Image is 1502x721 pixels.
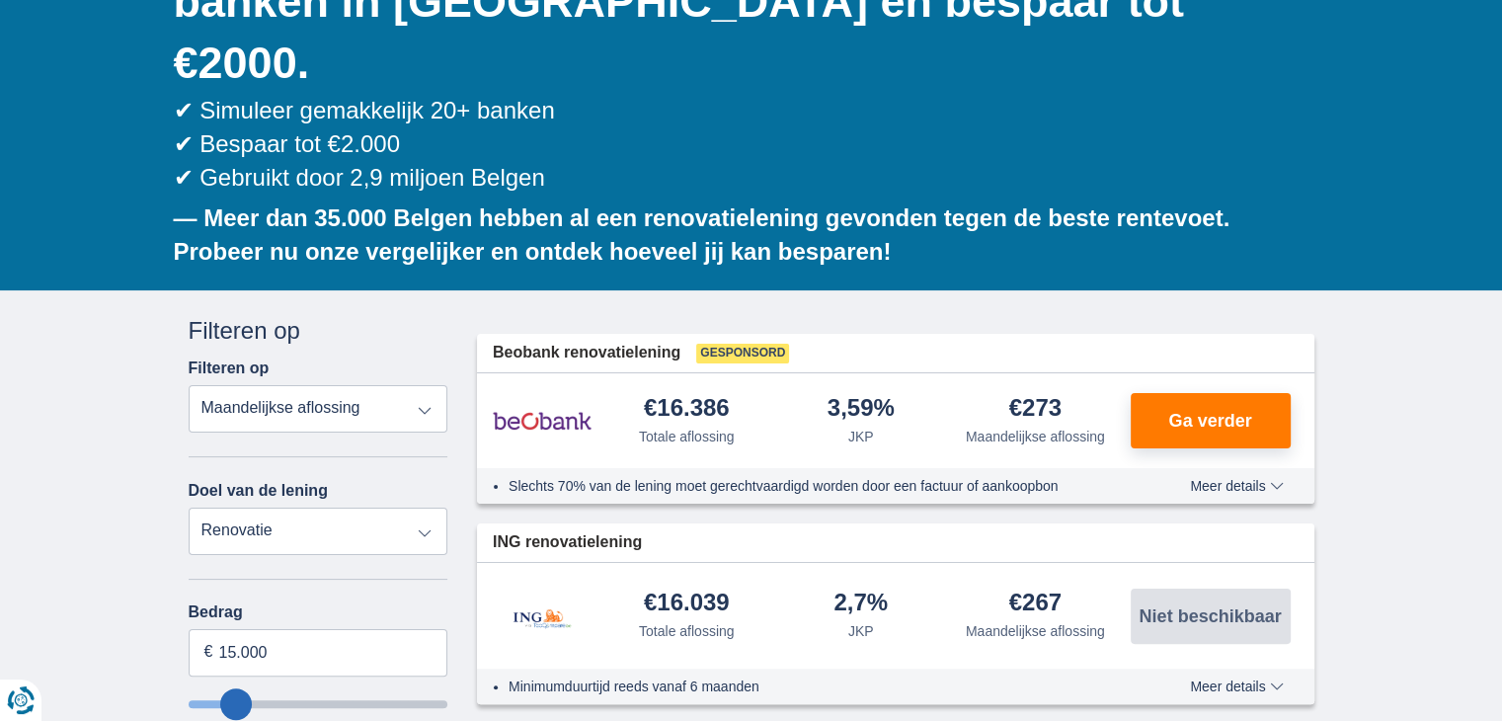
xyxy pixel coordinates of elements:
[1139,607,1281,625] span: Niet beschikbaar
[189,482,328,500] label: Doel van de lening
[1190,680,1283,693] span: Meer details
[1190,479,1283,493] span: Meer details
[1175,478,1298,494] button: Meer details
[493,342,680,364] span: Beobank renovatielening
[189,360,270,377] label: Filteren op
[1131,393,1291,448] button: Ga verder
[1009,396,1062,423] div: €273
[174,94,1314,196] div: ✔ Simuleer gemakkelijk 20+ banken ✔ Bespaar tot €2.000 ✔ Gebruikt door 2,9 miljoen Belgen
[966,427,1105,446] div: Maandelijkse aflossing
[644,396,730,423] div: €16.386
[639,427,735,446] div: Totale aflossing
[966,621,1105,641] div: Maandelijkse aflossing
[848,621,874,641] div: JKP
[696,344,789,363] span: Gesponsord
[204,641,213,664] span: €
[833,591,888,617] div: 2,7%
[493,396,592,445] img: product.pl.alt Beobank
[493,583,592,649] img: product.pl.alt ING
[828,396,895,423] div: 3,59%
[1168,412,1251,430] span: Ga verder
[639,621,735,641] div: Totale aflossing
[189,603,448,621] label: Bedrag
[1131,589,1291,644] button: Niet beschikbaar
[1009,591,1062,617] div: €267
[848,427,874,446] div: JKP
[644,591,730,617] div: €16.039
[509,677,1118,696] li: Minimumduurtijd reeds vanaf 6 maanden
[493,531,642,554] span: ING renovatielening
[174,204,1230,265] b: — Meer dan 35.000 Belgen hebben al een renovatielening gevonden tegen de beste rentevoet. Probeer...
[509,476,1118,496] li: Slechts 70% van de lening moet gerechtvaardigd worden door een factuur of aankoopbon
[1175,679,1298,694] button: Meer details
[189,314,448,348] div: Filteren op
[189,700,448,708] input: wantToBorrow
